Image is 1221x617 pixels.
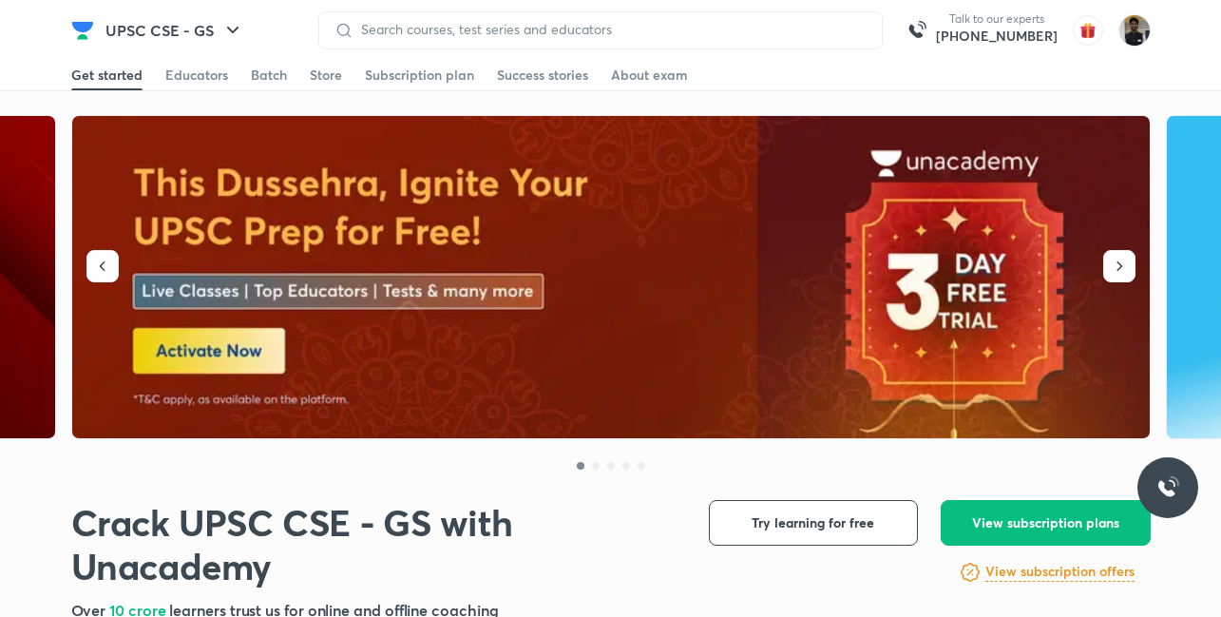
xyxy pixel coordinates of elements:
div: Store [310,66,342,85]
button: Try learning for free [709,500,918,546]
a: [PHONE_NUMBER] [936,27,1058,46]
img: Vivek Vivek [1118,14,1151,47]
a: Batch [251,60,287,90]
div: Success stories [497,66,588,85]
a: Store [310,60,342,90]
div: Batch [251,66,287,85]
button: UPSC CSE - GS [94,11,256,49]
span: Try learning for free [752,513,874,532]
span: View subscription plans [972,513,1119,532]
img: avatar [1073,15,1103,46]
h6: View subscription offers [985,562,1135,582]
a: View subscription offers [985,561,1135,584]
a: Success stories [497,60,588,90]
img: ttu [1156,476,1179,499]
div: Subscription plan [365,66,474,85]
p: Talk to our experts [936,11,1058,27]
div: Get started [71,66,143,85]
h1: Crack UPSC CSE - GS with Unacademy [71,500,678,588]
a: Get started [71,60,143,90]
a: Educators [165,60,228,90]
a: Subscription plan [365,60,474,90]
img: Company Logo [71,19,94,42]
input: Search courses, test series and educators [353,22,867,37]
button: View subscription plans [941,500,1151,546]
div: Educators [165,66,228,85]
img: call-us [898,11,936,49]
div: About exam [611,66,688,85]
a: About exam [611,60,688,90]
